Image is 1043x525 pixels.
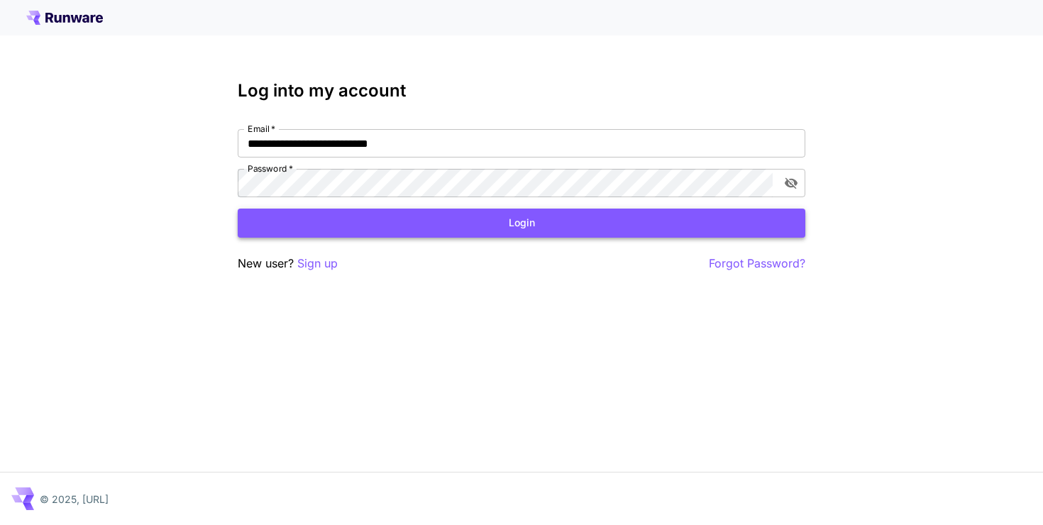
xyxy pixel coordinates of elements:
[248,162,293,175] label: Password
[40,492,109,507] p: © 2025, [URL]
[709,255,805,272] button: Forgot Password?
[778,170,804,196] button: toggle password visibility
[238,255,338,272] p: New user?
[238,81,805,101] h3: Log into my account
[248,123,275,135] label: Email
[238,209,805,238] button: Login
[297,255,338,272] button: Sign up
